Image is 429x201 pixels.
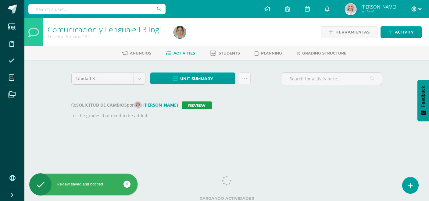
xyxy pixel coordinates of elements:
[122,48,151,58] a: Anuncios
[173,51,195,55] span: Activities
[72,73,145,84] a: Unidad 3
[76,73,129,84] span: Unidad 3
[302,51,346,55] span: Grading structure
[134,101,142,109] img: 96f6d9fc0fdf5457c48ee0e009c4278d.png
[71,102,127,108] strong: SOLICITUD DE CAMBIOS
[150,72,235,84] a: Unit summary
[180,73,213,84] span: Unit summary
[261,51,282,55] span: Planning
[361,9,396,14] span: Mi Perfil
[130,51,151,55] span: Anuncios
[71,196,382,201] label: Cargando actividades
[417,80,429,121] button: Feedback - Mostrar encuesta
[174,26,186,38] img: 733f736273fa855df81441fb3484c825.png
[182,101,212,109] a: Review
[335,26,370,38] span: Herramientas
[134,102,182,108] a: [PERSON_NAME]
[143,102,178,108] strong: [PERSON_NAME]
[297,48,346,58] a: Grading structure
[219,51,240,55] span: Students
[381,26,422,38] a: Activity
[29,182,138,187] div: Review saved and notified
[166,48,195,58] a: Activities
[321,26,377,38] a: Herramientas
[255,48,282,58] a: Planning
[28,4,166,14] input: Search a user…
[345,3,357,15] img: 97acd9fb5958ae2d2af5ec0280c1aec2.png
[282,73,382,85] input: Search for activity here…
[210,48,240,58] a: Students
[420,86,426,107] span: Feedback
[48,33,166,39] div: Tercero Primaria 'A'
[48,24,169,34] a: Comunicación y Lenguaje L3 Inglés
[48,25,166,33] h1: Comunicación y Lenguaje L3 Inglés
[395,26,414,38] span: Activity
[361,4,396,10] span: [PERSON_NAME]
[71,112,382,119] p: for the grades that need to be added
[71,101,382,109] div: por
